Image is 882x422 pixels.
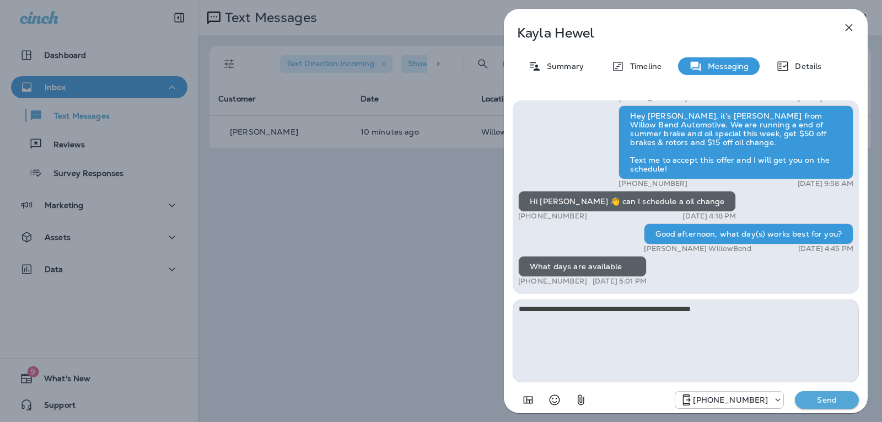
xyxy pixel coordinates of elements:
[593,277,647,286] p: [DATE] 5:01 PM
[619,179,687,188] p: [PHONE_NUMBER]
[625,62,661,71] p: Timeline
[789,62,821,71] p: Details
[682,212,736,221] p: [DATE] 4:18 PM
[644,244,751,253] p: [PERSON_NAME] WillowBend
[702,62,749,71] p: Messaging
[795,391,859,409] button: Send
[644,223,853,244] div: Good afternoon, what day(s) works best for you?
[517,389,539,411] button: Add in a premade template
[518,277,587,286] p: [PHONE_NUMBER]
[518,191,736,212] div: Hi [PERSON_NAME] 👋 can I schedule a oil change
[544,389,566,411] button: Select an emoji
[518,256,647,277] div: What days are available
[804,395,850,405] p: Send
[675,393,783,407] div: +1 (813) 497-4455
[798,179,853,188] p: [DATE] 9:58 AM
[518,212,587,221] p: [PHONE_NUMBER]
[517,25,818,41] p: Kayla Hewel
[619,105,853,179] div: Hey [PERSON_NAME], it's [PERSON_NAME] from Willow Bend Automotive. We are running a end of summer...
[798,244,853,253] p: [DATE] 4:45 PM
[693,396,768,404] p: [PHONE_NUMBER]
[541,62,584,71] p: Summary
